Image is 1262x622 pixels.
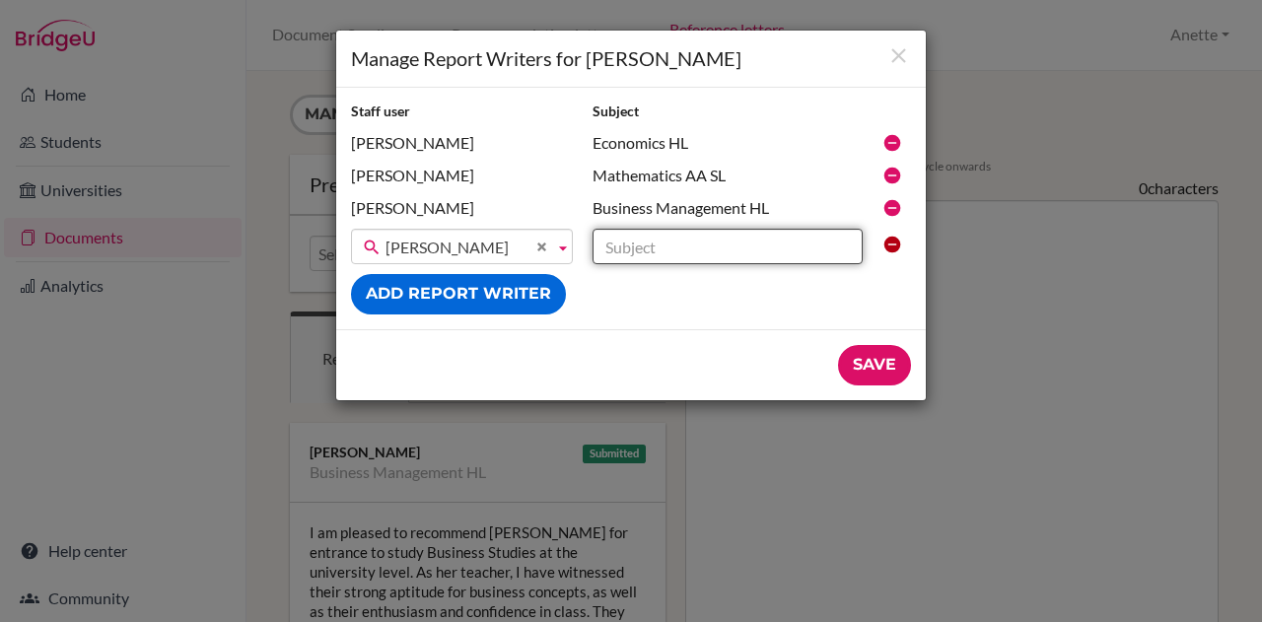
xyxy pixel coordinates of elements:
h2: Subject [593,103,863,121]
div: Mathematics AA SL [583,165,873,187]
span: [PERSON_NAME] [386,230,546,265]
div: [PERSON_NAME] [341,132,583,155]
button: Close [886,43,911,70]
i: Clear report writer [882,235,902,254]
i: Remove report writer [882,133,902,153]
h1: Manage Report Writers for [PERSON_NAME] [351,45,911,72]
i: Remove report writer [882,198,902,218]
input: Save [838,345,911,385]
h2: Staff user [351,103,573,121]
i: Remove report writer [882,166,902,185]
div: Business Management HL [583,197,873,220]
div: Economics HL [583,132,873,155]
div: [PERSON_NAME] [341,165,583,187]
input: Subject [593,229,863,264]
div: [PERSON_NAME] [341,197,583,220]
button: Add report writer [351,274,566,314]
